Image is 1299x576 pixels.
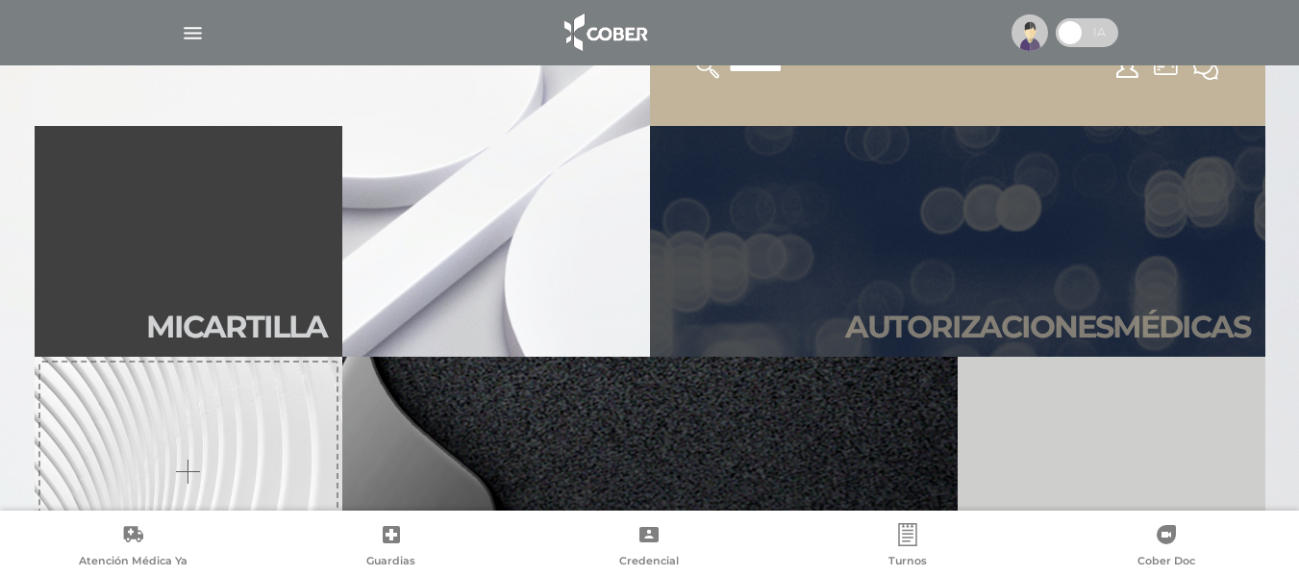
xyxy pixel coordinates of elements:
h2: Autori zaciones médicas [845,309,1250,345]
a: Guardias [262,523,521,572]
h2: Mi car tilla [146,309,327,345]
img: Cober_menu-lines-white.svg [181,21,205,45]
a: Atención Médica Ya [4,523,262,572]
span: Cober Doc [1137,554,1195,571]
img: logo_cober_home-white.png [554,10,655,56]
a: Credencial [520,523,779,572]
span: Guardias [366,554,415,571]
a: Turnos [779,523,1037,572]
a: Autorizacionesmédicas [650,126,1265,357]
a: Micartilla [35,126,342,357]
span: Atención Médica Ya [79,554,187,571]
img: profile-placeholder.svg [1012,14,1048,51]
span: Turnos [888,554,927,571]
a: Cober Doc [1037,523,1295,572]
span: Credencial [619,554,679,571]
